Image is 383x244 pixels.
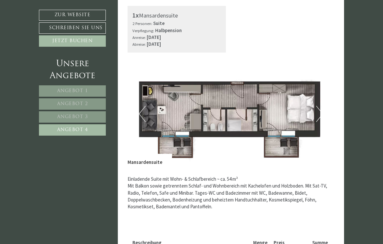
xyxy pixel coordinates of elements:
[5,17,96,36] div: Guten Tag, wie können wir Ihnen helfen?
[93,5,115,15] div: [DATE]
[147,34,161,40] b: [DATE]
[147,41,161,47] b: [DATE]
[128,62,335,166] img: image
[57,89,88,93] span: Angebot 1
[39,35,106,47] a: Jetzt buchen
[39,10,106,21] a: Zur Website
[10,18,93,23] div: Montis – Active Nature Spa
[39,58,106,82] div: Unsere Angebote
[57,115,88,119] span: Angebot 3
[132,28,154,33] small: Verpflegung:
[132,35,146,40] small: Anreise:
[10,30,93,34] small: 18:55
[128,154,172,165] div: Mansardensuite
[165,171,207,182] button: Senden
[57,102,88,106] span: Angebot 2
[57,128,88,132] span: Angebot 4
[155,27,182,33] b: Halbpension
[132,11,139,19] b: 1x
[139,106,146,122] button: Previous
[153,20,165,26] b: Suite
[128,176,335,210] p: Einladende Suite mit Wohn- & Schlafbereich ~ ca. 54 m² Mit Balkon sowie getrenntem Schlaf- und Wo...
[132,21,152,26] small: 2 Personen:
[132,42,146,47] small: Abreise:
[316,106,323,122] button: Next
[132,11,221,20] div: Mansardensuite
[39,22,106,34] a: Schreiben Sie uns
